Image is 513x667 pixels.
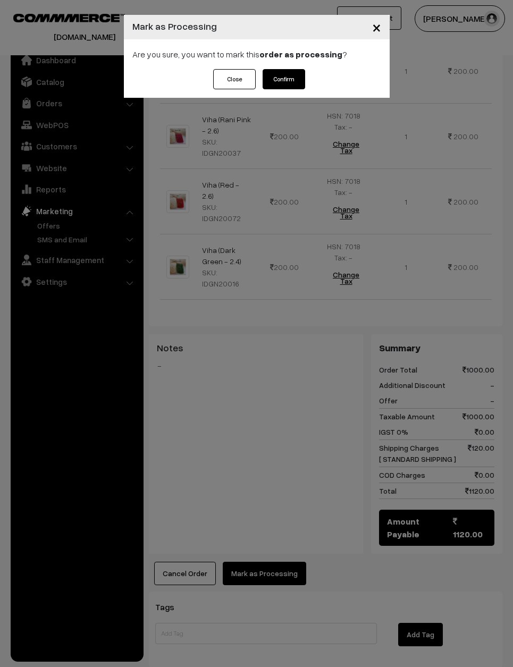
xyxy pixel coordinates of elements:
button: Confirm [263,69,305,89]
span: × [372,17,381,37]
strong: order as processing [259,49,342,60]
h4: Mark as Processing [132,19,217,33]
div: Are you sure, you want to mark this ? [124,39,390,69]
button: Close [364,11,390,44]
button: Close [213,69,256,89]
